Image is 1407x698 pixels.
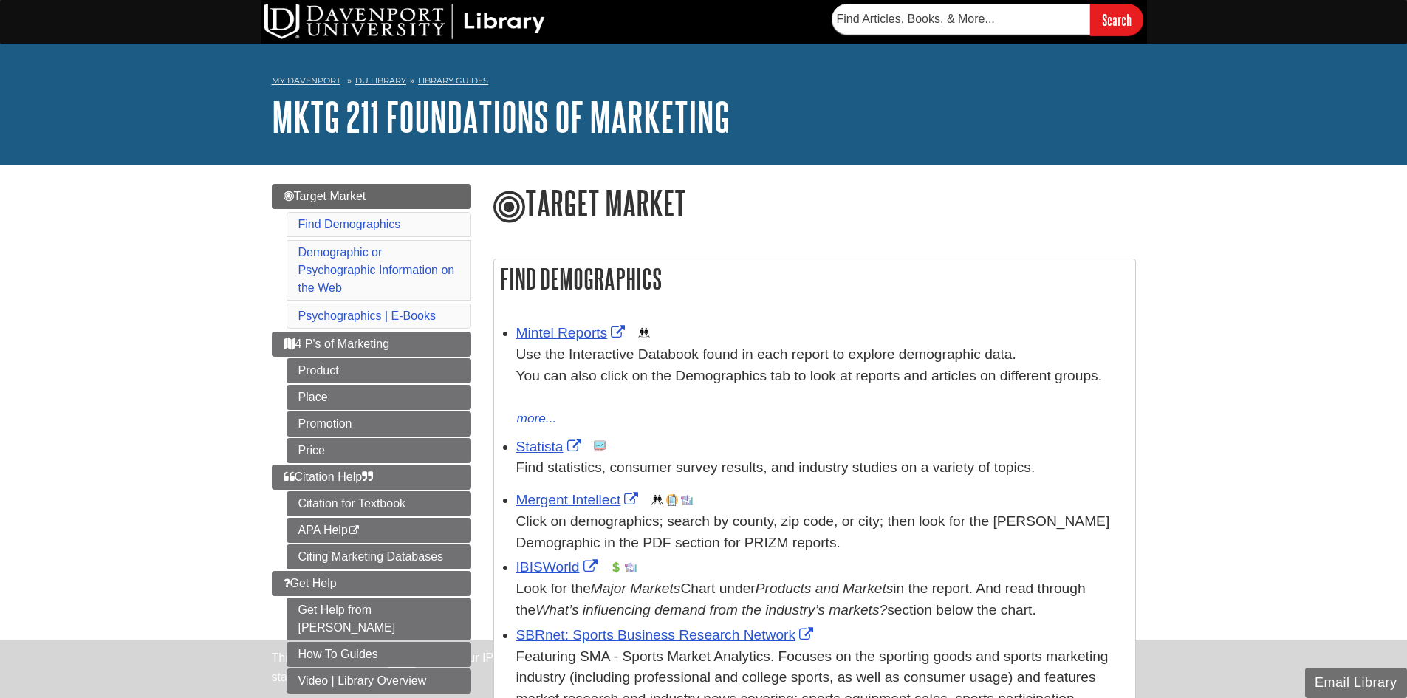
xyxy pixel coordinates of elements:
[651,494,663,506] img: Demographics
[298,309,436,322] a: Psychographics | E-Books
[516,325,629,341] a: Link opens in new window
[272,465,471,490] a: Citation Help
[284,338,390,350] span: 4 P's of Marketing
[298,218,401,230] a: Find Demographics
[287,544,471,569] a: Citing Marketing Databases
[418,75,488,86] a: Library Guides
[287,438,471,463] a: Price
[666,494,678,506] img: Company Information
[272,571,471,596] a: Get Help
[625,561,637,573] img: Industry Report
[272,71,1136,95] nav: breadcrumb
[681,494,693,506] img: Industry Report
[284,471,374,483] span: Citation Help
[264,4,545,39] img: DU Library
[516,439,585,454] a: Link opens in new window
[516,408,558,429] button: more...
[591,581,681,596] i: Major Markets
[516,344,1128,408] div: Use the Interactive Databook found in each report to explore demographic data. You can also click...
[287,518,471,543] a: APA Help
[638,327,650,339] img: Demographics
[287,411,471,437] a: Promotion
[287,598,471,640] a: Get Help from [PERSON_NAME]
[516,492,643,507] a: Link opens in new window
[272,75,340,87] a: My Davenport
[284,577,337,589] span: Get Help
[756,581,894,596] i: Products and Markets
[348,526,360,536] i: This link opens in a new window
[284,190,366,202] span: Target Market
[287,385,471,410] a: Place
[535,602,887,617] i: What’s influencing demand from the industry’s markets?
[516,559,601,575] a: Link opens in new window
[272,94,730,140] a: MKTG 211 Foundations of Marketing
[272,332,471,357] a: 4 P's of Marketing
[355,75,406,86] a: DU Library
[287,642,471,667] a: How To Guides
[610,561,622,573] img: Financial Report
[516,511,1128,554] div: Click on demographics; search by county, zip code, or city; then look for the [PERSON_NAME] Demog...
[594,440,606,452] img: Statistics
[298,246,455,294] a: Demographic or Psychographic Information on the Web
[1090,4,1143,35] input: Search
[832,4,1090,35] input: Find Articles, Books, & More...
[516,457,1128,479] p: Find statistics, consumer survey results, and industry studies on a variety of topics.
[494,259,1135,298] h2: Find Demographics
[516,578,1128,621] div: Look for the Chart under in the report. And read through the section below the chart.
[272,184,471,209] a: Target Market
[493,184,1136,225] h1: Target Market
[1305,668,1407,698] button: Email Library
[832,4,1143,35] form: Searches DU Library's articles, books, and more
[287,491,471,516] a: Citation for Textbook
[516,627,818,643] a: Link opens in new window
[287,668,471,694] a: Video | Library Overview
[287,358,471,383] a: Product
